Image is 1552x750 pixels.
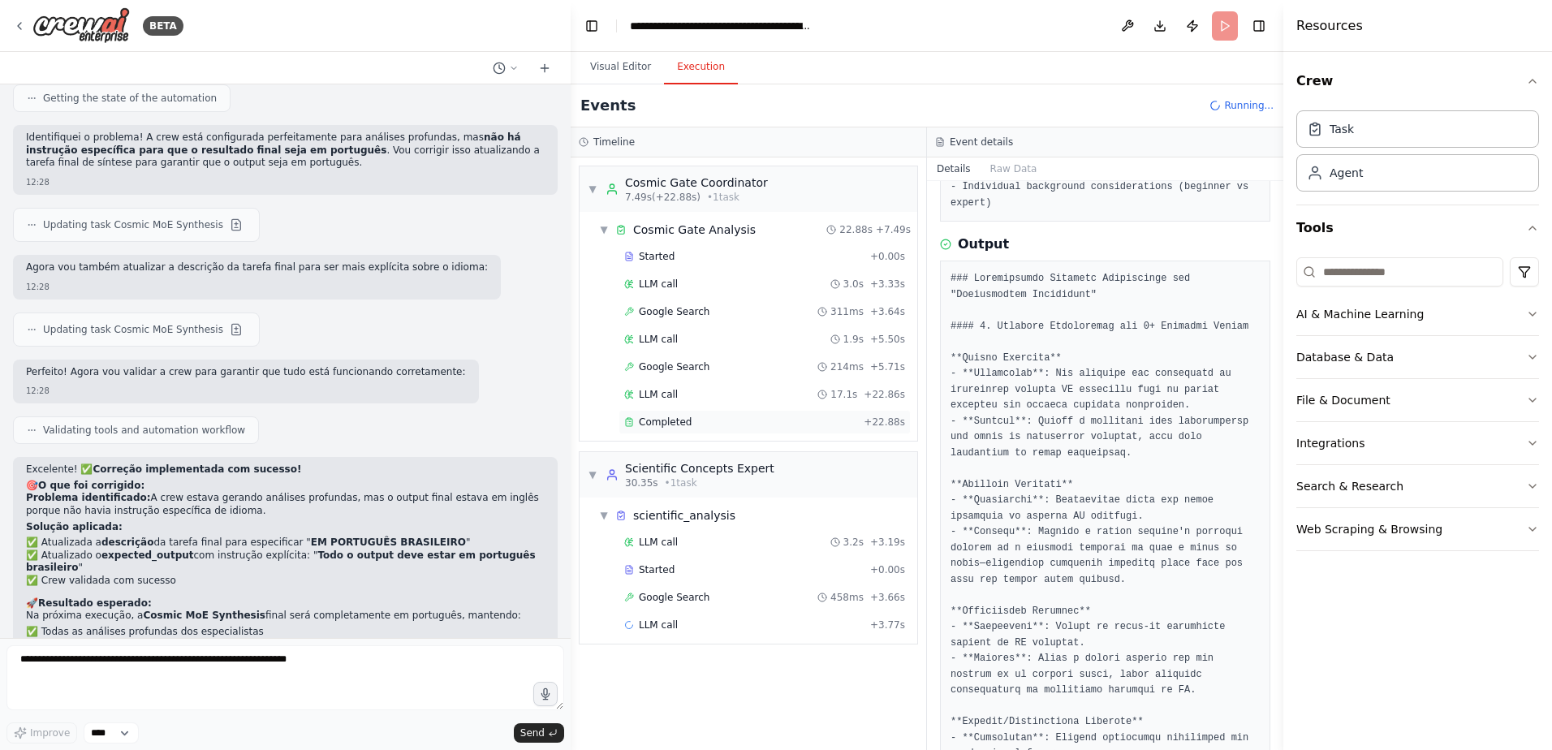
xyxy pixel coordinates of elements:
img: Logo [32,7,130,44]
span: + 22.88s [864,416,905,429]
span: Started [639,250,675,263]
li: ✅ Todas as análises profundas dos especialistas [26,626,545,639]
span: LLM call [639,333,678,346]
button: Execution [664,50,738,84]
h2: 🚀 [26,597,545,610]
span: + 3.66s [870,591,905,604]
span: Running... [1224,99,1274,112]
span: + 3.64s [870,305,905,318]
button: Hide right sidebar [1248,15,1270,37]
nav: breadcrumb [630,18,813,34]
li: ✅ Atualizada a da tarefa final para especificar " " [26,537,545,550]
li: ✅ Atualizado o com instrução explícita: " " [26,550,545,575]
span: ▼ [588,468,597,481]
h4: Resources [1296,16,1363,36]
strong: descrição [101,537,153,548]
span: Improve [30,726,70,739]
span: 3.2s [843,536,864,549]
div: Crew [1296,104,1539,205]
div: Database & Data [1296,349,1394,365]
span: 3.0s [843,278,864,291]
button: File & Document [1296,379,1539,421]
span: Started [639,563,675,576]
strong: Cosmic MoE Synthesis [143,610,265,621]
button: Switch to previous chat [486,58,525,78]
p: Agora vou também atualizar a descrição da tarefa final para ser mais explícita sobre o idioma: [26,261,488,274]
h3: Timeline [593,136,635,149]
strong: não há instrução específica para que o resultado final seja em português [26,131,521,156]
span: 214ms [830,360,864,373]
span: 311ms [830,305,864,318]
strong: Resultado esperado: [38,597,152,609]
div: Cosmic Gate Analysis [633,222,756,238]
button: Visual Editor [577,50,664,84]
div: scientific_analysis [633,507,735,524]
span: 30.35s [625,476,658,489]
button: Raw Data [981,157,1047,180]
button: Start a new chat [532,58,558,78]
button: Improve [6,722,77,744]
span: Send [520,726,545,739]
div: File & Document [1296,392,1390,408]
div: 12:28 [26,281,488,293]
button: Integrations [1296,422,1539,464]
button: Tools [1296,205,1539,251]
h2: 🎯 [26,480,545,493]
strong: Correção implementada com sucesso! [93,463,302,475]
div: BETA [143,16,183,36]
span: Google Search [639,305,709,318]
span: 22.88s [839,223,873,236]
span: Google Search [639,591,709,604]
button: Hide left sidebar [580,15,603,37]
span: LLM call [639,536,678,549]
p: A crew estava gerando análises profundas, mas o output final estava em inglês porque não havia in... [26,492,545,517]
button: Database & Data [1296,336,1539,378]
span: LLM call [639,388,678,401]
div: AI & Machine Learning [1296,306,1424,322]
p: Excelente! ✅ [26,463,545,476]
button: Crew [1296,58,1539,104]
button: Search & Research [1296,465,1539,507]
button: Send [514,723,564,743]
div: Web Scraping & Browsing [1296,521,1442,537]
span: 17.1s [830,388,857,401]
span: LLM call [639,619,678,631]
span: + 5.50s [870,333,905,346]
strong: Todo o output deve estar em português brasileiro [26,550,536,574]
h2: Events [580,94,636,117]
div: Tools [1296,251,1539,564]
span: ▼ [599,223,609,236]
h3: Event details [950,136,1013,149]
span: ▼ [588,183,597,196]
h3: Output [958,235,1009,254]
span: Updating task Cosmic MoE Synthesis [43,218,223,231]
strong: EM PORTUGUÊS BRASILEIRO [311,537,466,548]
div: Cosmic Gate Coordinator [625,175,768,191]
p: Perfeito! Agora vou validar a crew para garantir que tudo está funcionando corretamente: [26,366,466,379]
div: Agent [1330,165,1363,181]
span: + 22.86s [864,388,905,401]
button: Details [927,157,981,180]
li: ✅ Crew validada com sucesso [26,575,545,588]
span: 1.9s [843,333,864,346]
div: 12:28 [26,176,545,188]
button: Web Scraping & Browsing [1296,508,1539,550]
span: + 3.33s [870,278,905,291]
span: Getting the state of the automation [43,92,217,105]
span: + 3.77s [870,619,905,631]
strong: expected_output [101,550,194,561]
span: + 0.00s [870,250,905,263]
span: • 1 task [665,476,697,489]
span: 458ms [830,591,864,604]
span: 7.49s (+22.88s) [625,191,701,204]
strong: Problema identificado: [26,492,151,503]
div: Task [1330,121,1354,137]
button: Click to speak your automation idea [533,682,558,706]
span: Completed [639,416,692,429]
strong: O que foi corrigido: [38,480,144,491]
span: + 7.49s [876,223,911,236]
div: 12:28 [26,385,466,397]
span: + 5.71s [870,360,905,373]
span: ▼ [599,509,609,522]
span: Updating task Cosmic MoE Synthesis [43,323,223,336]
